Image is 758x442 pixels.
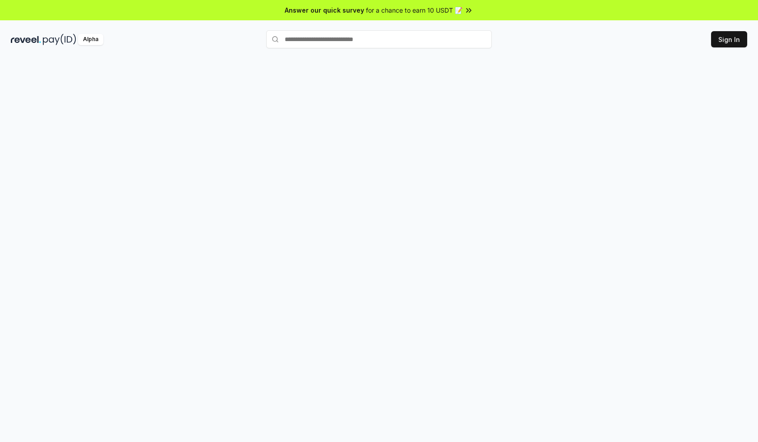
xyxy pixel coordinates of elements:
[366,5,462,15] span: for a chance to earn 10 USDT 📝
[285,5,364,15] span: Answer our quick survey
[711,31,747,47] button: Sign In
[78,34,103,45] div: Alpha
[43,34,76,45] img: pay_id
[11,34,41,45] img: reveel_dark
